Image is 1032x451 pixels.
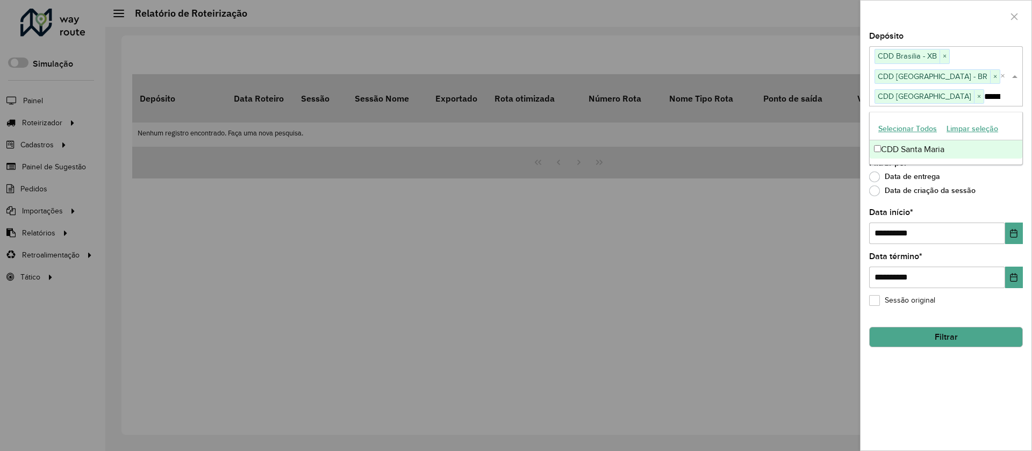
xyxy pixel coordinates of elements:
[869,185,976,196] label: Data de criação da sessão
[869,250,922,263] label: Data término
[875,70,990,83] span: CDD [GEOGRAPHIC_DATA] - BR
[869,112,1023,165] ng-dropdown-panel: Options list
[940,50,949,63] span: ×
[869,295,935,306] label: Sessão original
[875,49,940,62] span: CDD Brasilia - XB
[870,140,1022,159] div: CDD Santa Maria
[875,90,974,103] span: CDD [GEOGRAPHIC_DATA]
[1000,70,1009,83] span: Clear all
[942,120,1003,137] button: Limpar seleção
[1005,223,1023,244] button: Choose Date
[869,30,904,42] label: Depósito
[990,70,1000,83] span: ×
[869,171,940,182] label: Data de entrega
[974,90,984,103] span: ×
[873,120,942,137] button: Selecionar Todos
[869,327,1023,347] button: Filtrar
[1005,267,1023,288] button: Choose Date
[869,206,913,219] label: Data início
